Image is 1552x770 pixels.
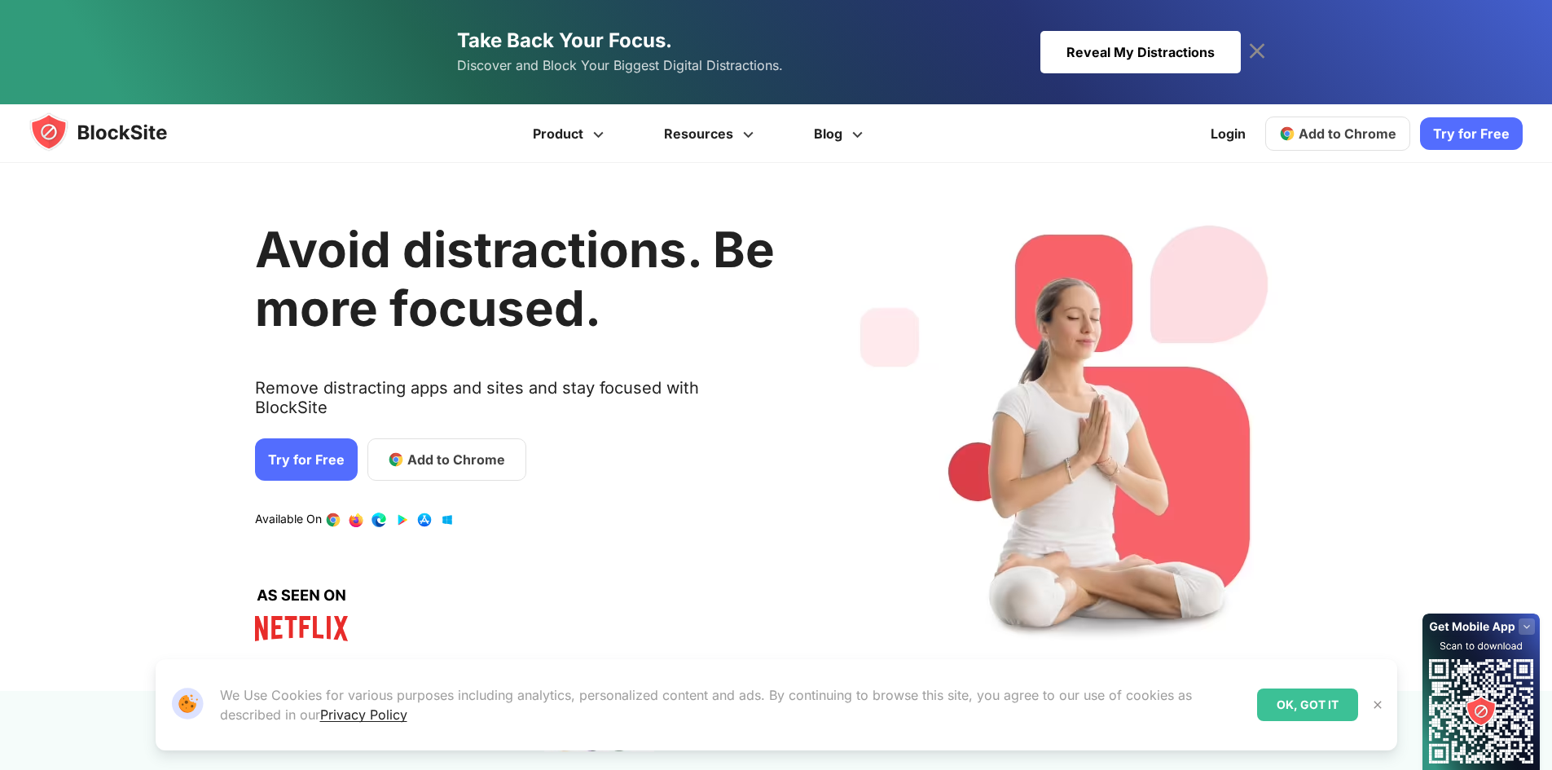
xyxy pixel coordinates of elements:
text: Remove distracting apps and sites and stay focused with BlockSite [255,378,775,430]
img: Close [1371,698,1384,711]
a: Blog [786,104,895,163]
p: We Use Cookies for various purposes including analytics, personalized content and ads. By continu... [220,685,1244,724]
a: Add to Chrome [1265,117,1410,151]
button: Close [1367,694,1388,715]
h1: Avoid distractions. Be more focused. [255,220,775,337]
a: Privacy Policy [320,706,407,723]
span: Add to Chrome [407,450,505,469]
img: blocksite-icon.5d769676.svg [29,112,199,152]
a: Add to Chrome [367,438,526,481]
div: Reveal My Distractions [1040,31,1241,73]
a: Try for Free [1420,117,1523,150]
text: Available On [255,512,322,528]
img: chrome-icon.svg [1279,125,1295,142]
div: OK, GOT IT [1257,689,1358,721]
span: Take Back Your Focus. [457,29,672,52]
span: Discover and Block Your Biggest Digital Distractions. [457,54,783,77]
a: Product [505,104,636,163]
a: Resources [636,104,786,163]
span: Add to Chrome [1299,125,1396,142]
a: Try for Free [255,438,358,481]
a: Login [1201,114,1255,153]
